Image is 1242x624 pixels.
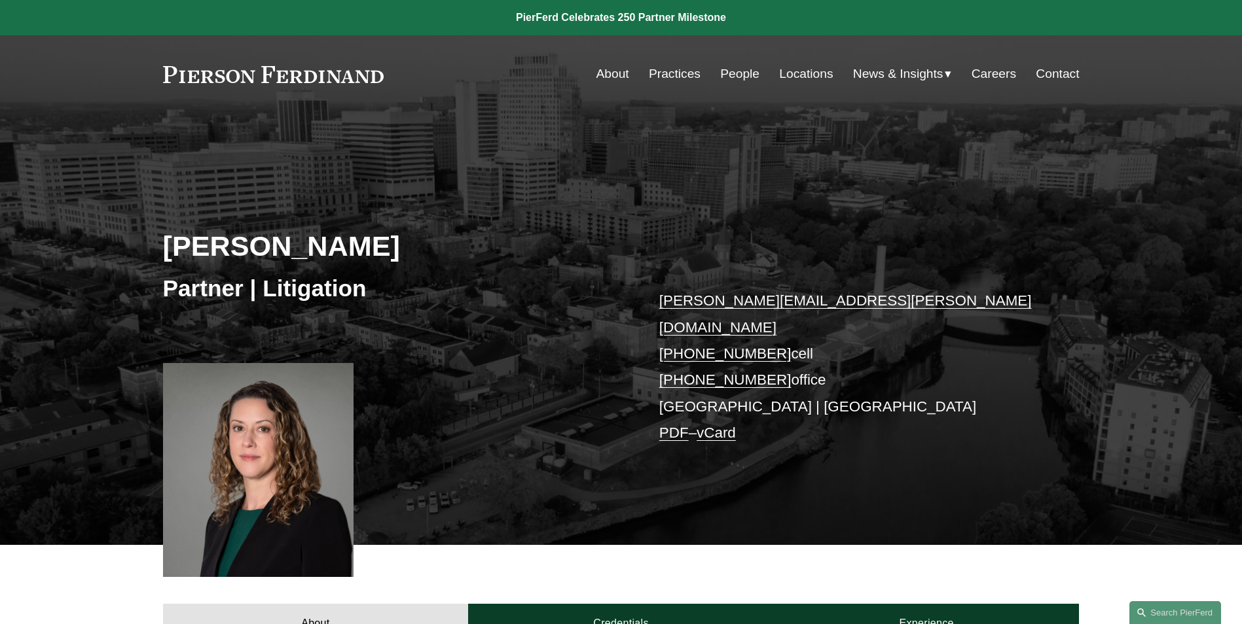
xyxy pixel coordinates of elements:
a: [PHONE_NUMBER] [659,345,792,362]
a: Locations [779,61,833,86]
h2: [PERSON_NAME] [163,229,621,263]
a: vCard [697,425,736,441]
a: Practices [649,61,701,86]
a: About [596,61,629,86]
a: [PERSON_NAME][EMAIL_ADDRESS][PERSON_NAME][DOMAIN_NAME] [659,292,1032,335]
h3: Partner | Litigation [163,274,621,303]
a: [PHONE_NUMBER] [659,372,792,388]
span: News & Insights [853,63,943,86]
a: Contact [1036,61,1079,86]
a: folder dropdown [853,61,952,86]
a: PDF [659,425,689,441]
p: cell office [GEOGRAPHIC_DATA] | [GEOGRAPHIC_DATA] – [659,288,1041,446]
a: People [720,61,759,86]
a: Search this site [1129,601,1221,624]
a: Careers [972,61,1016,86]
